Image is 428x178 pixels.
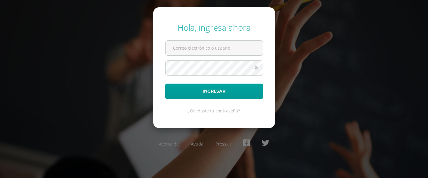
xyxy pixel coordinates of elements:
a: Presskit [216,141,231,147]
a: ¿Olvidaste tu contraseña? [188,108,240,114]
div: Hola, ingresa ahora [165,22,263,33]
a: Acerca de [159,141,179,147]
a: Ayuda [191,141,203,147]
button: Ingresar [165,84,263,99]
input: Correo electrónico o usuario [166,41,263,55]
